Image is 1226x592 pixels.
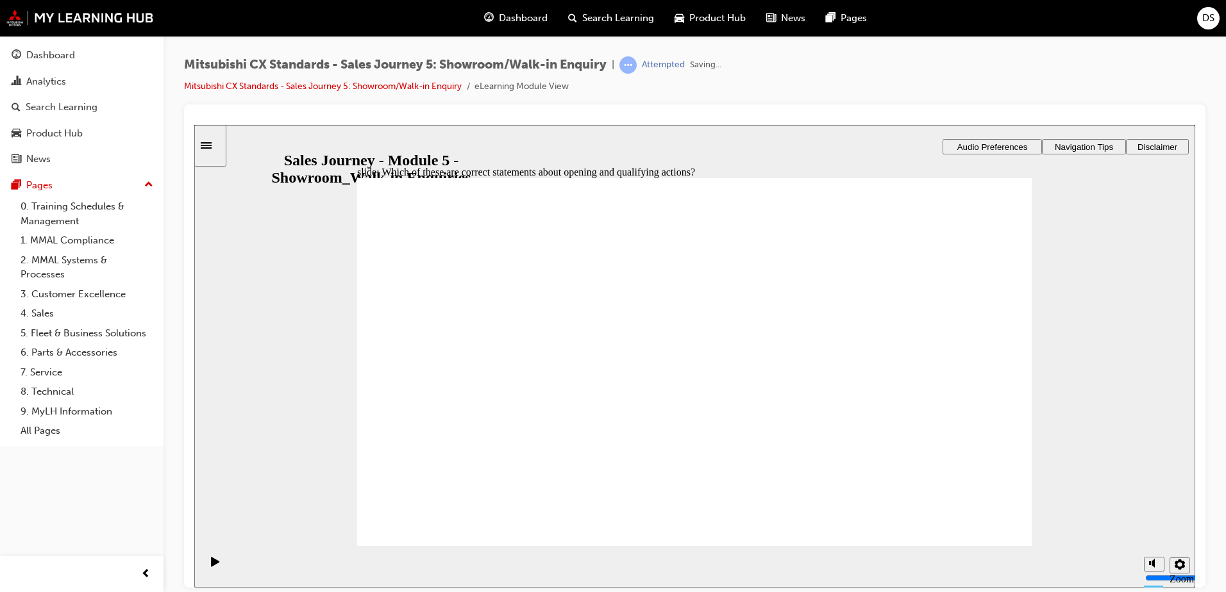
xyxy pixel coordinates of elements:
a: All Pages [15,421,158,441]
a: 4. Sales [15,304,158,324]
div: misc controls [943,421,995,463]
span: car-icon [675,10,684,26]
a: 1. MMAL Compliance [15,231,158,251]
span: Product Hub [689,11,746,26]
a: Dashboard [5,44,158,67]
a: Product Hub [5,122,158,145]
span: Search Learning [582,11,654,26]
label: Zoom to fit [975,448,1000,482]
button: Navigation Tips [848,14,932,29]
span: news-icon [12,154,21,165]
span: pages-icon [12,180,21,192]
button: Play (Ctrl+Alt+P) [6,431,28,453]
button: Mute (Ctrl+Alt+M) [950,432,970,447]
div: Pages [26,178,53,193]
a: car-iconProduct Hub [664,5,756,31]
button: Audio Preferences [748,14,848,29]
div: Product Hub [26,126,83,141]
span: up-icon [144,177,153,193]
span: | [612,58,614,72]
span: news-icon [766,10,776,26]
a: search-iconSearch Learning [558,5,664,31]
div: Search Learning [26,100,97,115]
div: Attempted [642,59,685,71]
span: Pages [841,11,867,26]
span: pages-icon [826,10,836,26]
a: 6. Parts & Accessories [15,343,158,363]
button: Pages [5,174,158,197]
div: Dashboard [26,48,75,63]
span: car-icon [12,128,21,140]
span: Mitsubishi CX Standards - Sales Journey 5: Showroom/Walk-in Enquiry [184,58,607,72]
button: DS [1197,7,1220,29]
a: 0. Training Schedules & Management [15,197,158,231]
span: DS [1202,11,1214,26]
span: chart-icon [12,76,21,88]
div: News [26,152,51,167]
a: 5. Fleet & Business Solutions [15,324,158,343]
a: news-iconNews [756,5,816,31]
a: guage-iconDashboard [474,5,558,31]
span: guage-icon [12,50,21,62]
a: 7. Service [15,363,158,382]
a: Mitsubishi CX Standards - Sales Journey 5: Showroom/Walk-in Enquiry [184,81,462,92]
button: DashboardAnalyticsSearch LearningProduct HubNews [5,41,158,174]
span: learningRecordVerb_ATTEMPT-icon [619,56,637,74]
span: guage-icon [484,10,494,26]
img: mmal [6,10,154,26]
button: Disclaimer [932,14,995,29]
a: 2. MMAL Systems & Processes [15,251,158,284]
a: Search Learning [5,95,158,119]
span: search-icon [568,10,577,26]
span: News [781,11,805,26]
span: search-icon [12,102,21,113]
div: Analytics [26,74,66,89]
a: 9. MyLH Information [15,402,158,422]
a: News [5,147,158,171]
span: Navigation Tips [861,17,919,27]
span: Audio Preferences [763,17,834,27]
span: Dashboard [499,11,548,26]
a: pages-iconPages [816,5,877,31]
div: playback controls [6,421,28,463]
a: Analytics [5,70,158,94]
span: Saving... [690,58,721,72]
input: volume [951,448,1034,458]
button: Settings [975,432,996,448]
li: eLearning Module View [474,79,569,94]
span: Disclaimer [943,17,983,27]
a: 8. Technical [15,382,158,402]
span: prev-icon [141,566,151,582]
a: 3. Customer Excellence [15,284,158,304]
